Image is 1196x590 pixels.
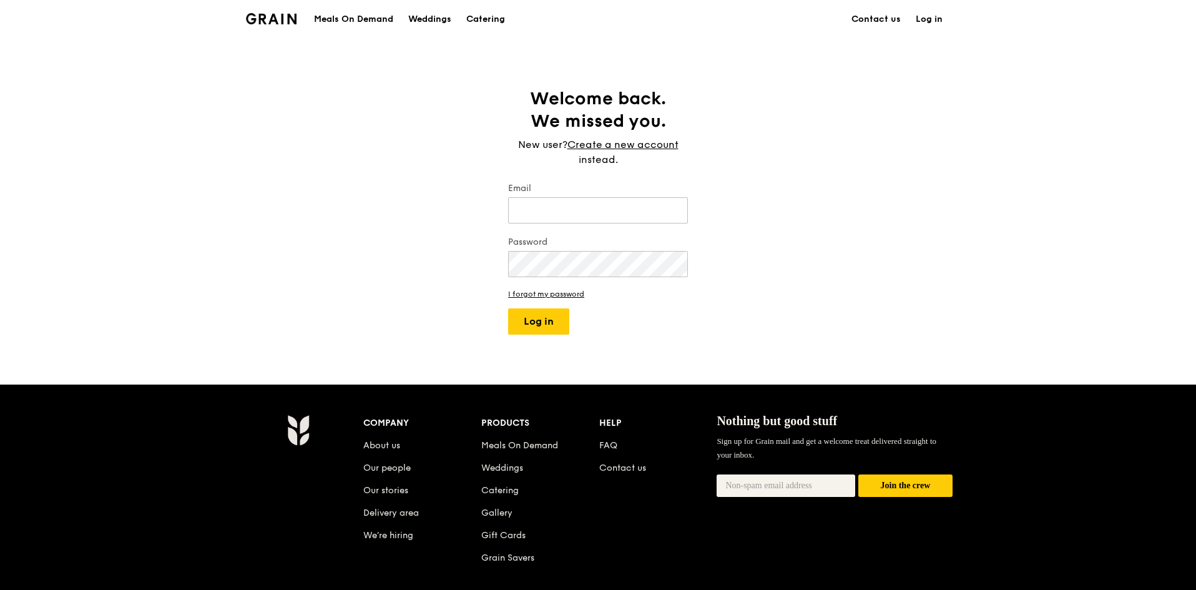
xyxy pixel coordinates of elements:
[508,87,688,132] h1: Welcome back. We missed you.
[408,1,451,38] div: Weddings
[579,154,618,165] span: instead.
[481,415,599,432] div: Products
[508,182,688,195] label: Email
[599,463,646,473] a: Contact us
[567,137,679,152] a: Create a new account
[599,415,717,432] div: Help
[481,463,523,473] a: Weddings
[314,1,393,38] div: Meals On Demand
[717,436,936,460] span: Sign up for Grain mail and get a welcome treat delivered straight to your inbox.
[246,13,297,24] img: Grain
[717,474,855,497] input: Non-spam email address
[466,1,505,38] div: Catering
[287,415,309,446] img: Grain
[508,308,569,335] button: Log in
[481,440,558,451] a: Meals On Demand
[481,508,512,518] a: Gallery
[599,440,617,451] a: FAQ
[363,485,408,496] a: Our stories
[508,236,688,248] label: Password
[363,463,411,473] a: Our people
[363,415,481,432] div: Company
[717,414,837,428] span: Nothing but good stuff
[858,474,953,498] button: Join the crew
[844,1,908,38] a: Contact us
[518,139,567,150] span: New user?
[459,1,512,38] a: Catering
[508,290,688,298] a: I forgot my password
[481,485,519,496] a: Catering
[401,1,459,38] a: Weddings
[363,530,413,541] a: We’re hiring
[481,553,534,563] a: Grain Savers
[481,530,526,541] a: Gift Cards
[363,508,419,518] a: Delivery area
[363,440,400,451] a: About us
[908,1,950,38] a: Log in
